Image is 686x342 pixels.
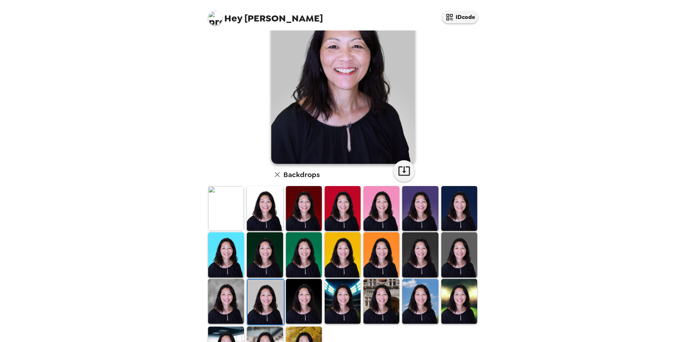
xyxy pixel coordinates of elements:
[208,7,323,23] span: [PERSON_NAME]
[224,12,242,25] span: Hey
[283,169,320,180] h6: Backdrops
[208,186,244,231] img: Original
[208,11,222,25] img: profile pic
[442,11,478,23] button: IDcode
